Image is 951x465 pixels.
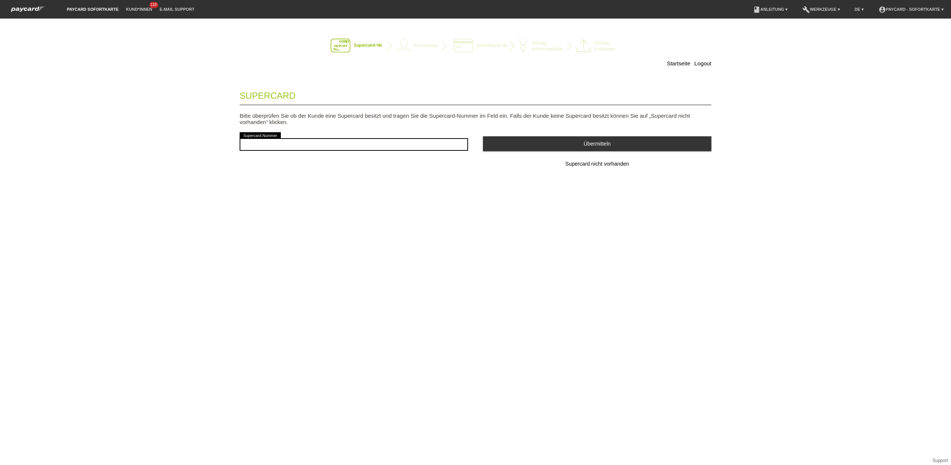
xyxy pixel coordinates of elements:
[331,39,620,53] img: instantcard-v3-de-1.png
[875,7,947,12] a: account_circlepaycard - Sofortkarte ▾
[851,7,867,12] a: DE ▾
[802,6,810,13] i: build
[799,7,844,12] a: buildWerkzeuge ▾
[122,7,156,12] a: Kund*innen
[584,141,611,147] span: Übermitteln
[483,136,711,151] button: Übermitteln
[932,458,948,463] a: Support
[749,7,791,12] a: bookAnleitung ▾
[565,161,629,167] span: Supercard nicht vorhanden
[483,157,711,172] button: Supercard nicht vorhanden
[149,2,158,8] span: 118
[7,5,48,13] img: paycard Sofortkarte
[879,6,886,13] i: account_circle
[63,7,122,12] a: paycard Sofortkarte
[694,60,711,66] a: Logout
[7,9,48,14] a: paycard Sofortkarte
[753,6,760,13] i: book
[240,83,711,105] legend: Supercard
[240,113,711,125] p: Bitte überprüfen Sie ob der Kunde eine Supercard besitzt und tragen Sie die Supercard-Nummer im F...
[156,7,198,12] a: E-Mail Support
[667,60,690,66] a: Startseite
